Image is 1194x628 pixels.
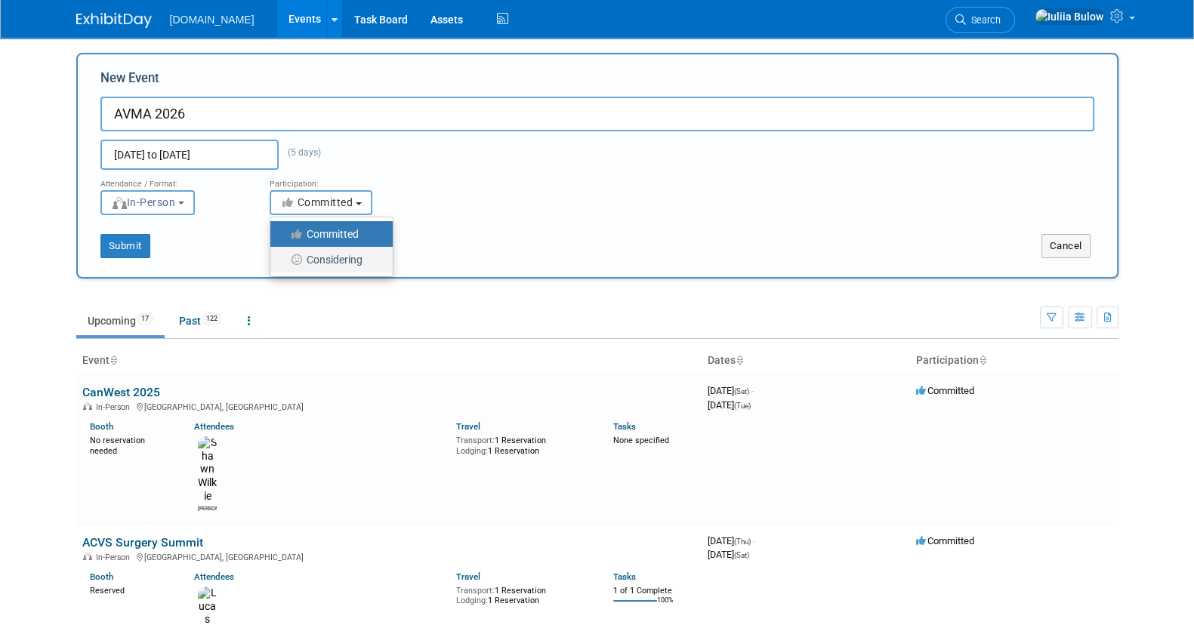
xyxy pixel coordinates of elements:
label: Considering [278,250,378,269]
a: Travel [456,421,480,432]
span: (Tue) [734,402,751,410]
span: [DOMAIN_NAME] [170,14,255,26]
a: Search [946,7,1015,33]
span: 122 [202,313,222,325]
img: ExhibitDay [76,13,152,28]
span: - [751,385,754,396]
a: Past122 [168,306,233,335]
span: [DATE] [708,549,749,560]
div: Reserved [90,583,172,596]
span: None specified [613,436,669,445]
span: Search [966,14,1001,26]
div: [GEOGRAPHIC_DATA], [GEOGRAPHIC_DATA] [82,400,696,412]
a: Sort by Start Date [736,354,743,366]
span: In-Person [96,402,134,412]
span: Committed [916,385,974,396]
img: In-Person Event [83,553,92,560]
label: Committed [278,224,378,244]
a: ACVS Surgery Summit [82,535,203,549]
div: [GEOGRAPHIC_DATA], [GEOGRAPHIC_DATA] [82,550,696,562]
div: 1 of 1 Complete [613,586,696,596]
a: Upcoming17 [76,306,165,335]
div: 1 Reservation 1 Reservation [456,583,591,606]
span: (Thu) [734,537,751,546]
span: [DATE] [708,399,751,411]
a: Attendees [194,421,234,432]
div: Shawn Wilkie [198,503,217,513]
div: No reservation needed [90,433,172,456]
a: CanWest 2025 [82,385,160,399]
span: Transport: [456,436,495,445]
span: Committed [280,196,353,208]
span: [DATE] [708,535,755,546]
button: Cancel [1041,234,1091,258]
img: Shawn Wilkie [198,436,217,503]
th: Dates [702,348,910,374]
div: 1 Reservation 1 Reservation [456,433,591,456]
th: Event [76,348,702,374]
div: Attendance / Format: [100,170,247,189]
button: Submit [100,234,150,258]
a: Tasks [613,421,636,432]
a: Tasks [613,571,636,582]
a: Travel [456,571,480,582]
span: (Sat) [734,551,749,559]
span: (5 days) [279,147,321,158]
a: Sort by Event Name [110,354,117,366]
span: 17 [137,313,153,325]
td: 100% [657,596,674,617]
a: Attendees [194,571,234,582]
span: Transport: [456,586,495,596]
a: Sort by Participation Type [979,354,986,366]
button: Committed [270,190,372,215]
span: - [753,535,755,546]
span: Lodging: [456,596,488,605]
img: In-Person Event [83,402,92,410]
div: Participation: [270,170,416,189]
span: In-Person [111,196,176,208]
img: Iuliia Bulow [1035,8,1104,25]
span: [DATE] [708,385,754,396]
span: Committed [916,535,974,546]
span: (Sat) [734,387,749,396]
button: In-Person [100,190,195,215]
span: Lodging: [456,446,488,456]
span: In-Person [96,553,134,562]
th: Participation [910,348,1118,374]
input: Name of Trade Show / Conference [100,97,1094,131]
a: Booth [90,421,113,432]
a: Booth [90,571,113,582]
label: New Event [100,69,159,93]
input: Start Date - End Date [100,140,279,170]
